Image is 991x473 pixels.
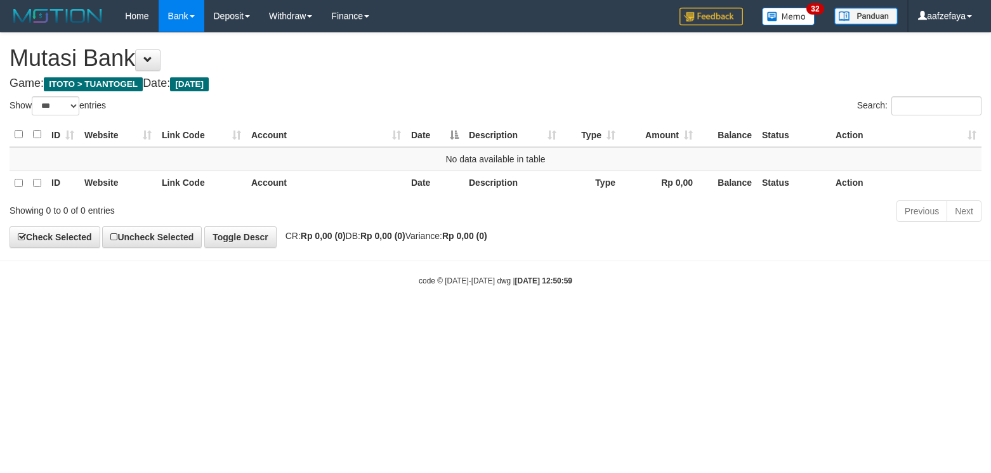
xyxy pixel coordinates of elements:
th: ID: activate to sort column ascending [46,122,79,147]
span: ITOTO > TUANTOGEL [44,77,143,91]
strong: [DATE] 12:50:59 [515,276,572,285]
th: Account [246,171,406,195]
img: MOTION_logo.png [10,6,106,25]
th: Action: activate to sort column ascending [830,122,981,147]
img: panduan.png [834,8,898,25]
th: Status [757,122,830,147]
a: Previous [896,200,947,222]
th: Balance [698,122,757,147]
img: Button%20Memo.svg [762,8,815,25]
span: CR: DB: Variance: [279,231,487,241]
a: Check Selected [10,226,100,248]
th: Link Code: activate to sort column ascending [157,122,246,147]
span: [DATE] [170,77,209,91]
th: Balance [698,171,757,195]
th: Status [757,171,830,195]
small: code © [DATE]-[DATE] dwg | [419,276,572,285]
h4: Game: Date: [10,77,981,90]
th: Type: activate to sort column ascending [561,122,620,147]
th: Amount: activate to sort column ascending [620,122,698,147]
th: Description: activate to sort column ascending [464,122,561,147]
th: ID [46,171,79,195]
th: Rp 0,00 [620,171,698,195]
strong: Rp 0,00 (0) [301,231,346,241]
td: No data available in table [10,147,981,171]
strong: Rp 0,00 (0) [360,231,405,241]
div: Showing 0 to 0 of 0 entries [10,199,404,217]
th: Website: activate to sort column ascending [79,122,157,147]
a: Toggle Descr [204,226,277,248]
img: Feedback.jpg [679,8,743,25]
h1: Mutasi Bank [10,46,981,71]
th: Type [561,171,620,195]
strong: Rp 0,00 (0) [442,231,487,241]
input: Search: [891,96,981,115]
a: Next [947,200,981,222]
label: Search: [857,96,981,115]
th: Date: activate to sort column descending [406,122,464,147]
th: Description [464,171,561,195]
th: Action [830,171,981,195]
label: Show entries [10,96,106,115]
a: Uncheck Selected [102,226,202,248]
span: 32 [806,3,824,15]
th: Account: activate to sort column ascending [246,122,406,147]
select: Showentries [32,96,79,115]
th: Link Code [157,171,246,195]
th: Date [406,171,464,195]
th: Website [79,171,157,195]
